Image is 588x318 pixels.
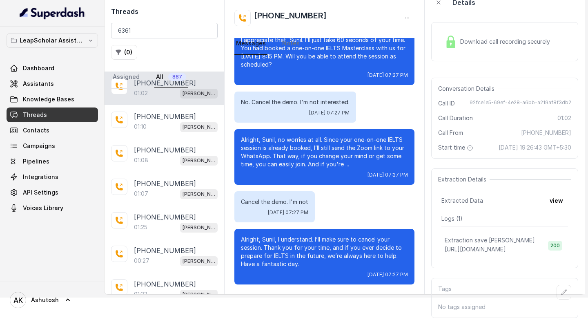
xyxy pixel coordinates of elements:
p: [PHONE_NUMBER] [134,145,196,155]
span: Conversation Details [438,85,498,93]
span: Ashutosh [31,296,59,304]
a: Dashboard [7,61,98,76]
a: Assigned [111,66,141,88]
p: No. Cancel the demo. I'm not interested. [241,98,350,106]
span: Extracted Data [441,197,483,205]
a: Notes [281,33,301,55]
button: LeapScholar Assistant [7,33,98,48]
span: 887 [168,73,186,81]
p: Alright, Sunil, no worries at all. Since your one-on-one IELTS session is already booked, I’ll st... [241,136,408,168]
h2: [PHONE_NUMBER] [254,10,327,26]
a: Ashutosh [7,289,98,311]
span: 01:02 [557,114,571,122]
p: 01:08 [134,156,148,164]
button: view [545,193,568,208]
p: [PHONE_NUMBER] [134,112,196,121]
p: [PERSON_NAME] ielts testing (agent -1) [183,123,215,131]
nav: Tabs [111,66,218,88]
span: Knowledge Bases [23,95,74,103]
p: 01:33 [134,290,147,298]
a: API Settings [7,185,98,200]
span: [DATE] 07:27 PM [268,209,308,216]
span: [PHONE_NUMBER] [521,129,571,137]
span: [URL][DOMAIN_NAME] [445,246,506,253]
p: Tags [438,285,452,300]
p: [PHONE_NUMBER] [134,212,196,222]
button: (0) [111,45,137,60]
p: [PERSON_NAME] ielts testing (agent -1) [183,224,215,232]
span: [DATE] 07:27 PM [367,271,408,278]
p: 01:02 [134,89,148,97]
p: [PERSON_NAME] ielts testing (agent -1) [183,90,215,98]
span: Pipelines [23,157,49,166]
p: LeapScholar Assistant [20,36,85,45]
a: Integrations [7,170,98,184]
p: [PHONE_NUMBER] [134,179,196,188]
span: Threads [23,111,47,119]
span: Extraction Details [438,175,490,184]
p: 01:10 [134,123,147,131]
span: [DATE] 07:27 PM [309,110,350,116]
p: Extraction save [PERSON_NAME] [445,236,535,244]
span: [DATE] 07:27 PM [367,72,408,78]
span: Integrations [23,173,58,181]
p: [PERSON_NAME] ielts testing (agent -1) [183,190,215,198]
span: 200 [548,241,562,251]
p: Logs ( 1 ) [441,215,568,223]
span: [DATE] 07:27 PM [367,172,408,178]
a: Knowledge Bases [7,92,98,107]
span: Call Duration [438,114,473,122]
span: Call From [438,129,463,137]
h2: Threads [111,7,218,16]
span: Dashboard [23,64,54,72]
p: Alright, Sunil, I understand. I’ll make sure to cancel your session. Thank you for your time, and... [241,235,408,268]
a: All887 [154,66,188,88]
span: Campaigns [23,142,55,150]
span: Voices Library [23,204,63,212]
p: [PERSON_NAME] ielts testing (agent -1) [183,257,215,265]
input: Search by Call ID or Phone Number [111,23,218,38]
a: Pipelines [7,154,98,169]
p: No tags assigned [438,303,571,311]
span: Call ID [438,99,455,107]
span: 92fce1e5-69ef-4e28-a6bb-a219af8f3db2 [470,99,571,107]
a: Assistants [7,76,98,91]
nav: Tabs [234,33,414,55]
span: Contacts [23,126,49,134]
img: Lock Icon [445,36,457,48]
p: [PHONE_NUMBER] [134,246,196,255]
p: [PHONE_NUMBER] [134,279,196,289]
a: Messages [234,33,267,55]
img: light.svg [20,7,85,20]
span: API Settings [23,188,58,197]
span: [DATE] 19:26:43 GMT+5:30 [499,143,571,152]
p: 01:07 [134,190,148,198]
a: Campaigns [7,139,98,153]
p: [PERSON_NAME] ielts testing (agent -1) [183,291,215,299]
p: Cancel the demo. I'm not [241,198,308,206]
span: Download call recording securely [460,38,553,46]
span: Start time [438,143,475,152]
text: AK [13,296,23,305]
p: 01:25 [134,223,147,231]
a: Threads [7,107,98,122]
a: Voices Library [7,201,98,215]
a: Contacts [7,123,98,138]
p: 00:27 [134,257,149,265]
span: Assistants [23,80,54,88]
p: [PERSON_NAME] ielts testing (agent -1) [183,157,215,165]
